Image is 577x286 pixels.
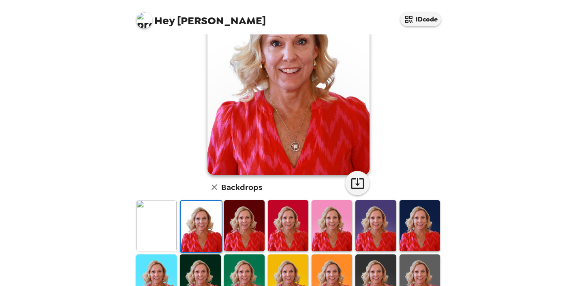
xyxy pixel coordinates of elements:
[154,13,175,28] span: Hey
[221,181,262,194] h6: Backdrops
[400,12,441,26] button: IDcode
[136,12,152,28] img: profile pic
[136,8,266,26] span: [PERSON_NAME]
[136,200,177,251] img: Original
